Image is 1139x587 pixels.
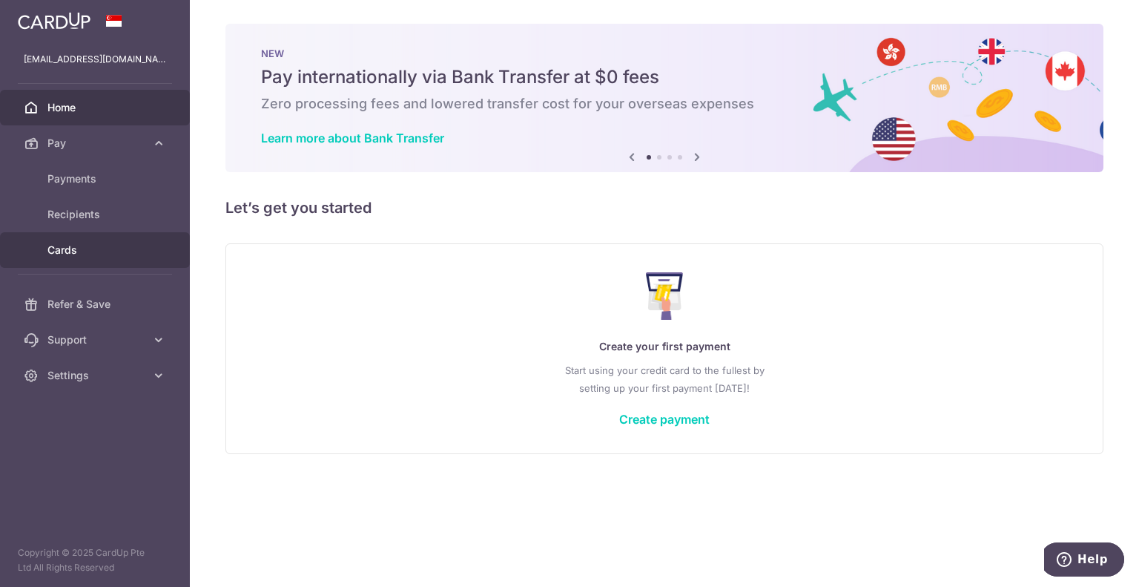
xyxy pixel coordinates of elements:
[261,131,444,145] a: Learn more about Bank Transfer
[261,47,1068,59] p: NEW
[47,207,145,222] span: Recipients
[646,272,684,320] img: Make Payment
[47,332,145,347] span: Support
[225,196,1103,220] h5: Let’s get you started
[24,52,166,67] p: [EMAIL_ADDRESS][DOMAIN_NAME]
[47,100,145,115] span: Home
[619,412,710,427] a: Create payment
[1044,542,1124,580] iframe: Opens a widget where you can find more information
[261,95,1068,113] h6: Zero processing fees and lowered transfer cost for your overseas expenses
[47,136,145,151] span: Pay
[47,368,145,383] span: Settings
[256,338,1073,355] p: Create your first payment
[225,24,1103,172] img: Bank transfer banner
[47,243,145,258] span: Cards
[261,65,1068,89] h5: Pay internationally via Bank Transfer at $0 fees
[256,361,1073,397] p: Start using your credit card to the fullest by setting up your first payment [DATE]!
[33,10,64,24] span: Help
[47,171,145,186] span: Payments
[47,297,145,312] span: Refer & Save
[18,12,90,30] img: CardUp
